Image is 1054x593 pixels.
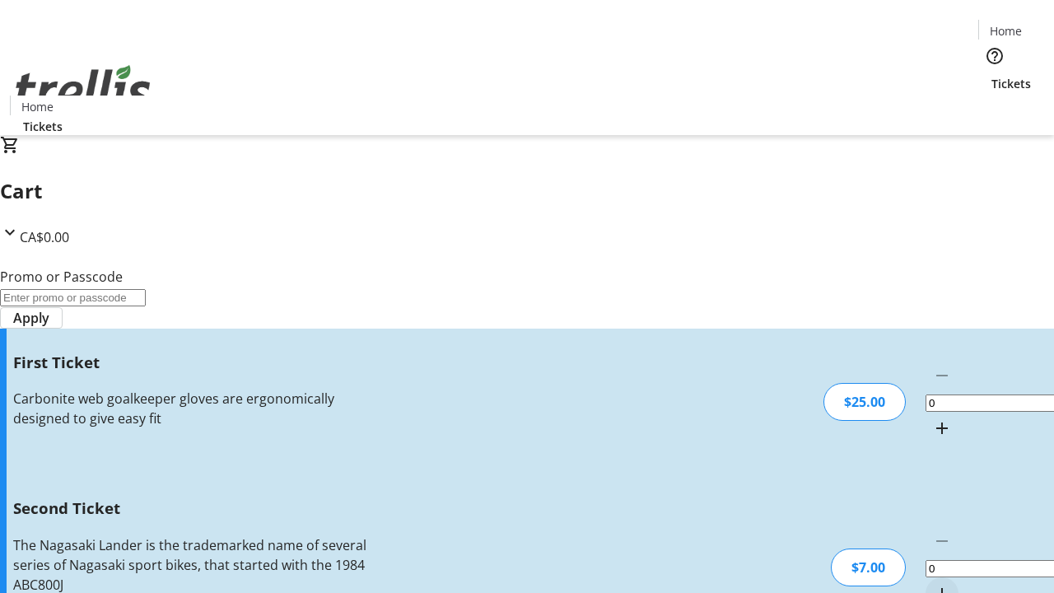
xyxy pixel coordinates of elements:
a: Tickets [10,118,76,135]
span: CA$0.00 [20,228,69,246]
div: $7.00 [831,549,906,586]
div: Carbonite web goalkeeper gloves are ergonomically designed to give easy fit [13,389,373,428]
span: Tickets [23,118,63,135]
a: Tickets [978,75,1044,92]
span: Home [990,22,1022,40]
img: Orient E2E Organization ogg90yEZhJ's Logo [10,47,156,129]
div: $25.00 [823,383,906,421]
span: Home [21,98,54,115]
button: Cart [978,92,1011,125]
span: Tickets [991,75,1031,92]
h3: First Ticket [13,351,373,374]
a: Home [979,22,1032,40]
button: Increment by one [926,412,958,445]
a: Home [11,98,63,115]
h3: Second Ticket [13,497,373,520]
button: Help [978,40,1011,72]
span: Apply [13,308,49,328]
